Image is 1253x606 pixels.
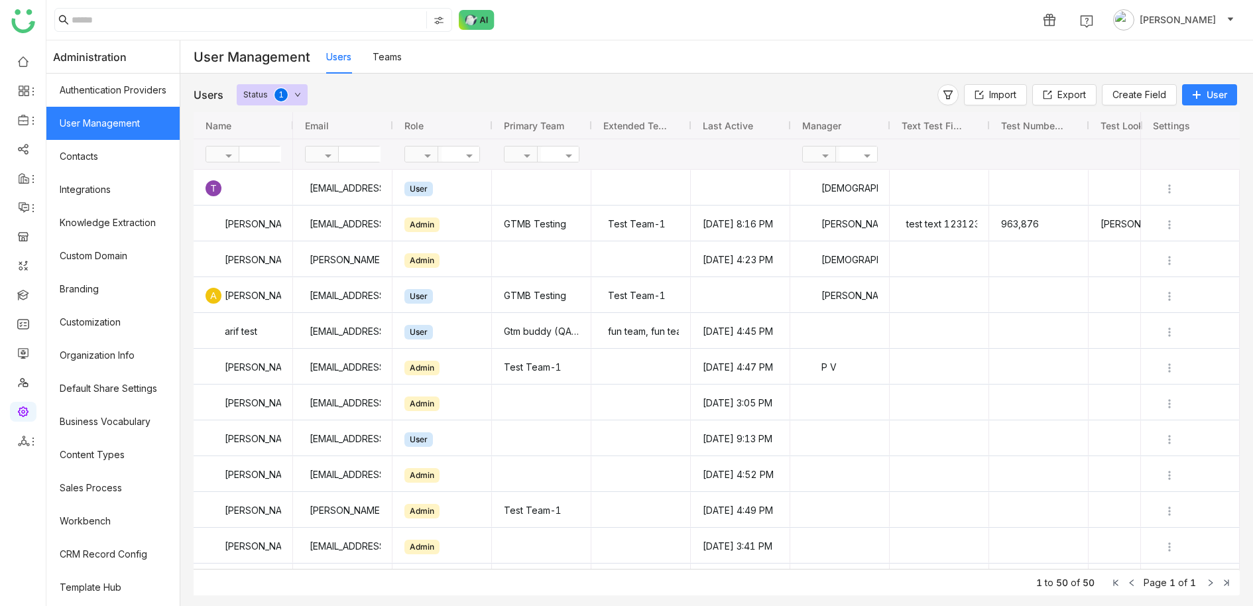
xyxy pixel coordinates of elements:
[46,173,180,206] a: Integrations
[404,217,440,232] div: Admin
[1178,577,1187,588] span: of
[1101,120,1165,131] span: Test lookup field
[1163,254,1176,267] img: more.svg
[964,84,1027,105] button: Import
[1036,577,1042,588] span: 1
[802,278,878,313] div: [PERSON_NAME]
[1163,469,1176,482] img: more.svg
[1163,505,1176,518] img: more.svg
[1163,182,1176,196] img: more.svg
[11,9,35,33] img: logo
[180,41,326,74] div: User Management
[1140,456,1240,492] div: Press SPACE to select this row.
[1207,88,1227,101] span: User
[802,170,878,206] div: [DEMOGRAPHIC_DATA][PERSON_NAME]
[1169,577,1175,588] span: 1
[194,564,293,599] div: Press SPACE to select this row.
[46,571,180,604] a: Template Hub
[1163,397,1176,410] img: more.svg
[206,421,281,456] div: [PERSON_NAME]
[305,528,381,564] div: [EMAIL_ADDRESS]
[1144,577,1167,588] span: Page
[802,180,818,196] img: 684a9b06de261c4b36a3cf65
[1140,170,1240,206] div: Press SPACE to select this row.
[274,88,288,101] nz-badge-sup: 1
[1045,577,1053,588] span: to
[504,278,579,313] gtmb-cell-renderer: GTMB Testing
[603,278,679,313] div: Test Team-1
[703,349,778,385] gtmb-cell-renderer: [DATE] 4:47 PM
[194,277,293,313] div: Press SPACE to select this row.
[703,385,778,420] gtmb-cell-renderer: [DATE] 3:05 PM
[305,206,381,241] div: [EMAIL_ADDRESS][DOMAIN_NAME]
[46,505,180,538] a: Workbench
[434,15,444,26] img: search-type.svg
[504,206,579,241] gtmb-cell-renderer: GTMB Testing
[206,503,221,518] img: 684a9845de261c4b36a3b50d
[46,372,180,405] a: Default Share Settings
[1140,349,1240,385] div: Press SPACE to select this row.
[902,120,967,131] span: Text test field
[1113,9,1134,30] img: avatar
[206,324,221,339] img: 684abccfde261c4b36a4c026
[1102,84,1177,105] button: Create Field
[504,314,579,349] gtmb-cell-renderer: Gtm buddy (QA Team)
[206,314,281,349] div: arif test
[1140,528,1240,564] div: Press SPACE to select this row.
[243,84,268,105] div: Status
[1163,290,1176,303] img: more.svg
[1163,433,1176,446] img: more.svg
[404,325,433,339] div: User
[404,289,433,304] div: User
[504,349,579,385] gtmb-cell-renderer: Test Team-1
[53,40,127,74] span: Administration
[1140,385,1240,420] div: Press SPACE to select this row.
[46,438,180,471] a: Content Types
[1001,206,1077,241] gtmb-cell-renderer: 963,876
[206,252,221,268] img: 684a9b57de261c4b36a3d29f
[459,10,495,30] img: ask-buddy-normal.svg
[206,288,221,304] div: A
[46,107,180,140] a: User Management
[46,471,180,505] a: Sales Process
[194,528,293,564] div: Press SPACE to select this row.
[802,120,841,131] span: Manager
[404,182,433,196] div: User
[902,206,977,241] div: test text 123123
[703,242,778,277] gtmb-cell-renderer: [DATE] 4:23 PM
[206,457,281,492] div: [PERSON_NAME]
[194,456,293,492] div: Press SPACE to select this row.
[1163,540,1176,554] img: more.svg
[194,385,293,420] div: Press SPACE to select this row.
[802,206,878,241] div: [PERSON_NAME]
[305,493,381,528] div: [PERSON_NAME][EMAIL_ADDRESS]
[404,120,424,131] span: Role
[46,405,180,438] a: Business Vocabulary
[305,278,381,313] div: [EMAIL_ADDRESS][DOMAIN_NAME]
[703,206,778,241] gtmb-cell-renderer: [DATE] 8:16 PM
[703,421,778,456] gtmb-cell-renderer: [DATE] 9:13 PM
[504,564,579,599] gtmb-cell-renderer: GTM Buddy
[206,528,281,564] div: [PERSON_NAME]
[305,421,381,456] div: [EMAIL_ADDRESS][DOMAIN_NAME]
[1140,564,1240,599] div: Press SPACE to select this row.
[404,504,440,518] div: Admin
[194,420,293,456] div: Press SPACE to select this row.
[305,170,381,206] div: [EMAIL_ADDRESS]
[194,170,293,206] div: Press SPACE to select this row.
[989,88,1016,102] span: Import
[206,467,221,483] img: 684a9ad2de261c4b36a3cd74
[194,88,223,101] div: Users
[206,278,281,313] div: [PERSON_NAME]
[1140,492,1240,528] div: Press SPACE to select this row.
[46,74,180,107] a: Authentication Providers
[404,468,440,483] div: Admin
[46,273,180,306] a: Branding
[46,206,180,239] a: Knowledge Extraction
[1071,577,1080,588] span: of
[603,206,679,241] div: Test Team-1
[305,349,381,385] div: [EMAIL_ADDRESS]
[305,314,381,349] div: [EMAIL_ADDRESS][DOMAIN_NAME]
[1080,15,1093,28] img: help.svg
[404,253,440,268] div: Admin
